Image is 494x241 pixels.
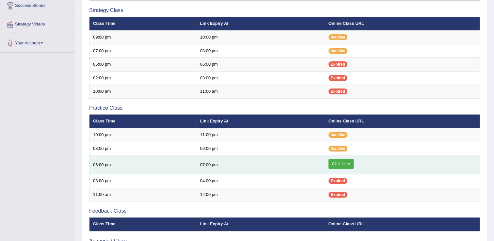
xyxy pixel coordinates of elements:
[197,17,325,30] th: Link Expiry At
[0,15,75,32] a: Strategy Videos
[89,17,197,30] th: Class Time
[328,75,347,81] span: Expired
[89,128,197,142] td: 10:00 pm
[197,114,325,128] th: Link Expiry At
[0,34,75,50] a: Your Account
[328,159,354,169] a: Click Here
[197,71,325,85] td: 03:00 pm
[197,217,325,231] th: Link Expiry At
[328,146,348,152] span: Inactive
[325,17,480,30] th: Online Class URL
[197,188,325,201] td: 12:00 pm
[328,48,348,54] span: Inactive
[197,58,325,72] td: 06:00 pm
[325,217,480,231] th: Online Class URL
[89,155,197,174] td: 06:00 pm
[89,105,480,111] h3: Practice Class
[197,155,325,174] td: 07:00 pm
[197,174,325,188] td: 04:00 pm
[89,188,197,201] td: 11:00 am
[328,34,348,40] span: Inactive
[89,44,197,58] td: 07:00 pm
[328,178,347,184] span: Expired
[89,208,480,214] h3: Feedback Class
[328,132,348,138] span: Inactive
[89,71,197,85] td: 02:00 pm
[89,58,197,72] td: 05:00 pm
[325,114,480,128] th: Online Class URL
[197,142,325,155] td: 09:00 pm
[89,174,197,188] td: 03:00 pm
[197,30,325,44] td: 10:00 pm
[328,61,347,67] span: Expired
[328,88,347,94] span: Expired
[89,114,197,128] th: Class Time
[197,85,325,99] td: 11:00 am
[197,128,325,142] td: 11:00 pm
[89,85,197,99] td: 10:00 am
[89,142,197,155] td: 08:00 pm
[197,44,325,58] td: 08:00 pm
[89,217,197,231] th: Class Time
[89,8,480,13] h3: Strategy Class
[89,30,197,44] td: 09:00 pm
[328,192,347,198] span: Expired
